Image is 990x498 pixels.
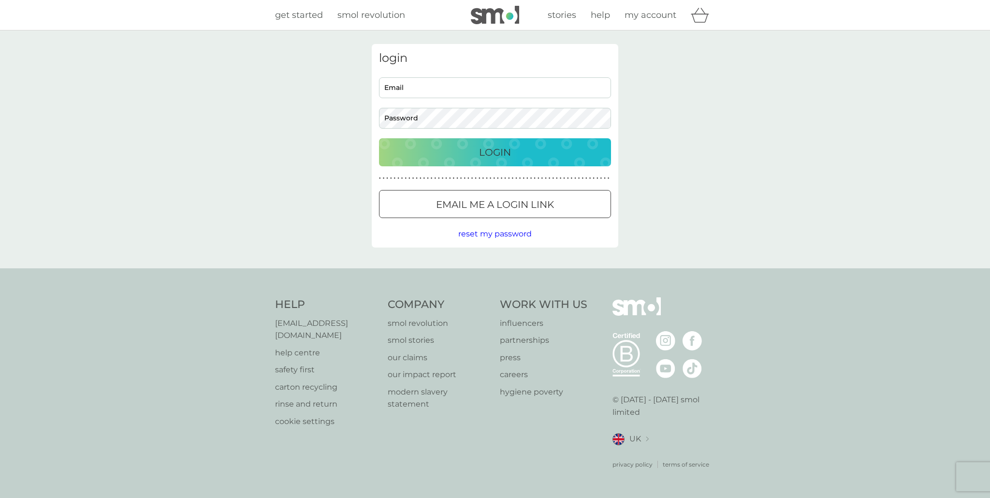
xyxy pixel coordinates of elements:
[504,176,506,181] p: ●
[500,334,587,347] p: partnerships
[449,176,451,181] p: ●
[549,176,551,181] p: ●
[408,176,410,181] p: ●
[500,317,587,330] p: influencers
[460,176,462,181] p: ●
[442,176,444,181] p: ●
[390,176,392,181] p: ●
[600,176,602,181] p: ●
[534,176,536,181] p: ●
[500,297,587,312] h4: Work With Us
[420,176,422,181] p: ●
[275,8,323,22] a: get started
[663,460,709,469] a: terms of service
[453,176,455,181] p: ●
[397,176,399,181] p: ●
[275,381,378,394] a: carton recycling
[500,368,587,381] a: careers
[552,176,554,181] p: ●
[591,10,610,20] span: help
[629,433,641,445] span: UK
[656,331,675,351] img: visit the smol Instagram page
[604,176,606,181] p: ●
[401,176,403,181] p: ●
[388,352,491,364] a: our claims
[593,176,595,181] p: ●
[458,229,532,238] span: reset my password
[591,8,610,22] a: help
[275,317,378,342] a: [EMAIL_ADDRESS][DOMAIN_NAME]
[438,176,440,181] p: ●
[445,176,447,181] p: ●
[458,228,532,240] button: reset my password
[275,364,378,376] p: safety first
[585,176,587,181] p: ●
[508,176,510,181] p: ●
[379,176,381,181] p: ●
[394,176,396,181] p: ●
[578,176,580,181] p: ●
[275,347,378,359] a: help centre
[589,176,591,181] p: ●
[683,359,702,378] img: visit the smol Tiktok page
[582,176,583,181] p: ●
[571,176,573,181] p: ●
[683,331,702,351] img: visit the smol Facebook page
[482,176,484,181] p: ●
[386,176,388,181] p: ●
[567,176,569,181] p: ●
[405,176,407,181] p: ●
[625,8,676,22] a: my account
[612,433,625,445] img: UK flag
[388,368,491,381] a: our impact report
[275,415,378,428] a: cookie settings
[416,176,418,181] p: ●
[388,297,491,312] h4: Company
[530,176,532,181] p: ●
[541,176,543,181] p: ●
[597,176,598,181] p: ●
[563,176,565,181] p: ●
[275,297,378,312] h4: Help
[275,398,378,410] a: rinse and return
[656,359,675,378] img: visit the smol Youtube page
[612,460,653,469] p: privacy policy
[515,176,517,181] p: ●
[388,386,491,410] a: modern slavery statement
[608,176,610,181] p: ●
[625,10,676,20] span: my account
[556,176,558,181] p: ●
[500,386,587,398] a: hygiene poverty
[523,176,524,181] p: ●
[538,176,539,181] p: ●
[574,176,576,181] p: ●
[431,176,433,181] p: ●
[337,8,405,22] a: smol revolution
[337,10,405,20] span: smol revolution
[388,317,491,330] a: smol revolution
[646,437,649,442] img: select a new location
[456,176,458,181] p: ●
[501,176,503,181] p: ●
[467,176,469,181] p: ●
[493,176,495,181] p: ●
[379,138,611,166] button: Login
[500,352,587,364] a: press
[512,176,514,181] p: ●
[379,51,611,65] h3: login
[479,145,511,160] p: Login
[412,176,414,181] p: ●
[379,190,611,218] button: Email me a login link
